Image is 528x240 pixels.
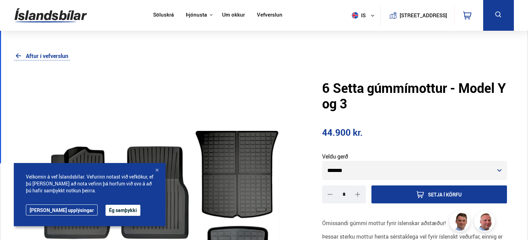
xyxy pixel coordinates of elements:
[186,12,207,18] button: Þjónusta
[322,153,507,160] span: Veldu gerð
[475,212,496,233] img: siFngHWaQ9KaOqBr.png
[26,204,98,215] a: [PERSON_NAME] upplýsingar
[14,51,70,60] a: Aftur í vefverslun
[222,12,245,19] a: Um okkur
[450,212,471,233] img: FbJEzSuNWCJXmdc-.webp
[106,205,140,216] button: Ég samþykki
[352,12,358,19] img: svg+xml;base64,PHN2ZyB4bWxucz0iaHR0cDovL3d3dy53My5vcmcvMjAwMC9zdmciIHdpZHRoPSI1MTIiIGhlaWdodD0iNT...
[153,12,174,19] a: Söluskrá
[349,5,380,26] button: is
[14,4,87,27] img: G0Ugv5HjCgRt.svg
[26,173,153,194] span: Velkomin á vef Íslandsbílar. Vefurinn notast við vefkökur, ef þú [PERSON_NAME] að nota vefinn þá ...
[402,12,445,18] button: [STREET_ADDRESS]
[349,12,366,19] span: is
[384,6,451,25] a: [STREET_ADDRESS]
[257,12,282,19] a: Vefverslun
[371,185,507,203] button: Setja í körfu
